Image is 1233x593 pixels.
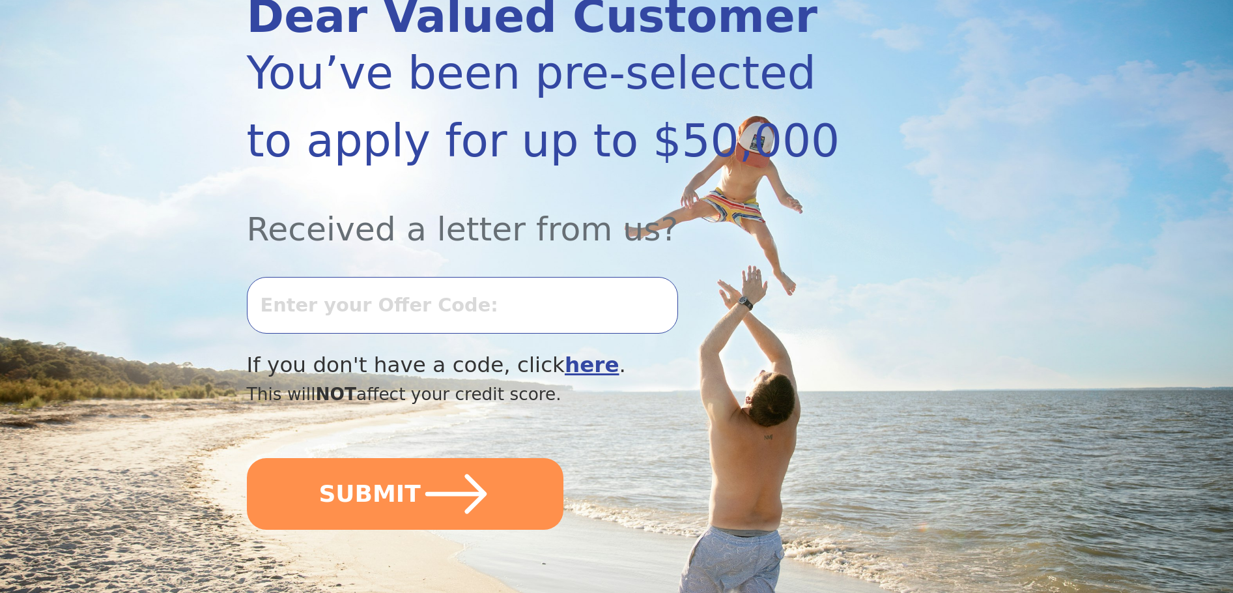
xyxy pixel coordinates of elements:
a: here [565,353,619,377]
input: Enter your Offer Code: [247,277,678,333]
div: You’ve been pre-selected to apply for up to $50,000 [247,39,875,175]
span: NOT [316,384,357,404]
div: Received a letter from us? [247,175,875,253]
button: SUBMIT [247,458,563,530]
div: If you don't have a code, click . [247,349,875,381]
div: This will affect your credit score. [247,381,875,407]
